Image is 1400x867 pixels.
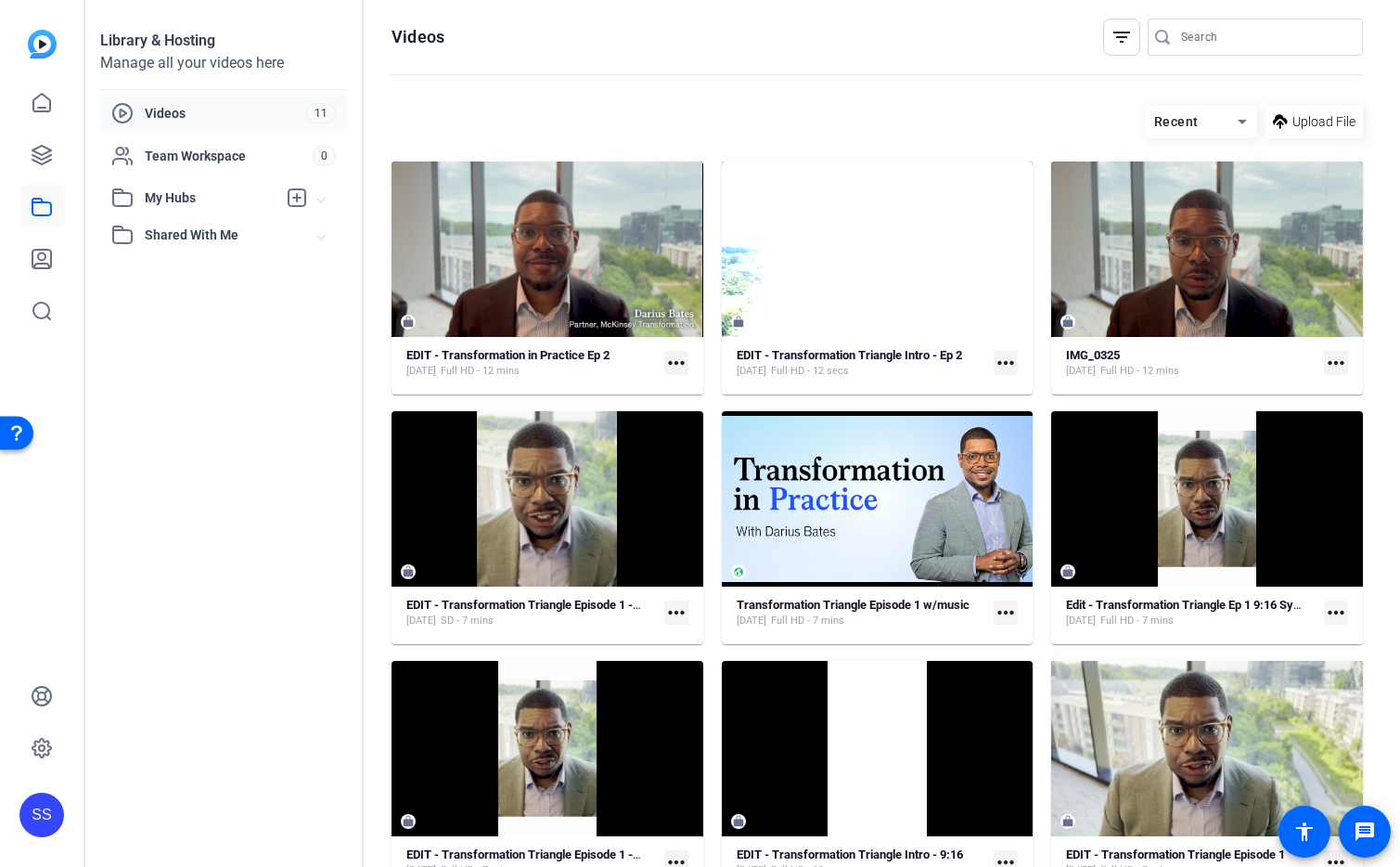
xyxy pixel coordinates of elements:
[313,146,336,166] span: 0
[1292,112,1355,132] span: Upload File
[441,364,520,379] span: Full HD - 12 mins
[406,598,652,612] strong: EDIT - Transformation Triangle Episode 1 - 4:5
[664,351,688,375] mat-icon: more_horiz
[1111,26,1133,48] mat-icon: filter_list
[406,848,659,861] strong: EDIT - Transformation Triangle Episode 1 - 9:16
[994,601,1018,625] mat-icon: more_horiz
[306,103,336,123] span: 11
[1066,364,1096,379] span: [DATE]
[406,598,657,628] a: EDIT - Transformation Triangle Episode 1 - 4:5[DATE]SD - 7 mins
[771,364,849,379] span: Full HD - 12 secs
[406,348,610,362] strong: EDIT - Transformation in Practice Ep 2
[737,614,766,628] span: [DATE]
[28,30,57,58] img: blue-gradient.svg
[392,26,444,48] h1: Videos
[737,364,766,379] span: [DATE]
[441,614,494,628] span: SD - 7 mins
[1066,348,1120,362] strong: IMG_0325
[994,351,1018,375] mat-icon: more_horiz
[1100,364,1179,379] span: Full HD - 12 mins
[145,188,276,208] span: My Hubs
[100,216,347,253] mat-expansion-panel-header: Shared With Me
[737,348,987,379] a: EDIT - Transformation Triangle Intro - Ep 2[DATE]Full HD - 12 secs
[1324,601,1348,625] mat-icon: more_horiz
[1354,821,1376,843] mat-icon: message
[1154,114,1199,129] span: Recent
[1066,598,1376,612] strong: Edit - Transformation Triangle Ep 1 9:16 Synched Captions
[737,598,970,612] strong: Transformation Triangle Episode 1 w/music
[100,52,347,74] div: Manage all your videos here
[1265,105,1363,138] button: Upload File
[19,793,64,837] div: SS
[1066,348,1317,379] a: IMG_0325[DATE]Full HD - 12 mins
[1066,598,1317,628] a: Edit - Transformation Triangle Ep 1 9:16 Synched Captions[DATE]Full HD - 7 mins
[406,348,657,379] a: EDIT - Transformation in Practice Ep 2[DATE]Full HD - 12 mins
[664,601,688,625] mat-icon: more_horiz
[737,348,962,362] strong: EDIT - Transformation Triangle Intro - Ep 2
[145,226,317,245] span: Shared With Me
[406,614,436,628] span: [DATE]
[145,147,313,165] span: Team Workspace
[1066,848,1285,861] strong: EDIT - Transformation Triangle Episode 1
[737,598,987,628] a: Transformation Triangle Episode 1 w/music[DATE]Full HD - 7 mins
[1066,614,1096,628] span: [DATE]
[1324,351,1348,375] mat-icon: more_horiz
[771,614,844,628] span: Full HD - 7 mins
[737,848,963,861] strong: EDIT - Transformation Triangle Intro - 9:16
[1100,614,1174,628] span: Full HD - 7 mins
[406,364,436,379] span: [DATE]
[145,104,306,123] span: Videos
[1181,26,1348,48] input: Search
[100,30,347,52] div: Library & Hosting
[100,179,347,216] mat-expansion-panel-header: My Hubs
[1293,821,1316,843] mat-icon: accessibility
